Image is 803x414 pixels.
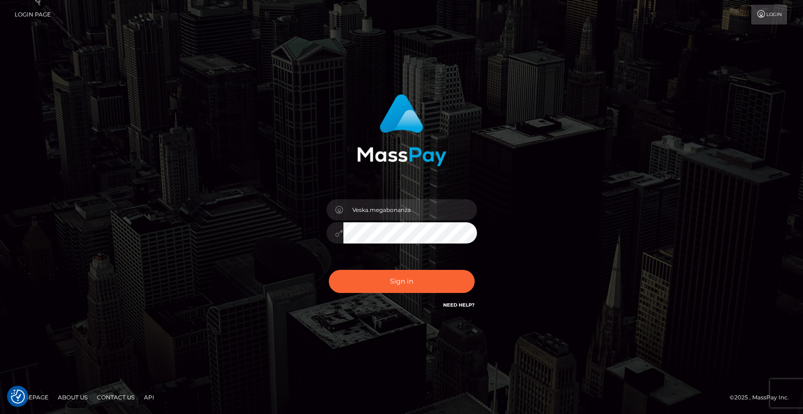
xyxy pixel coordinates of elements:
a: Need Help? [443,302,475,308]
a: Login [751,5,787,24]
a: Homepage [10,390,52,405]
button: Consent Preferences [11,390,25,404]
a: Login Page [15,5,51,24]
a: API [140,390,158,405]
button: Sign in [329,270,475,293]
input: Username... [343,199,477,220]
div: © 2025 , MassPay Inc. [730,392,796,403]
img: MassPay Login [357,94,446,166]
a: About Us [54,390,91,405]
img: Revisit consent button [11,390,25,404]
a: Contact Us [93,390,138,405]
